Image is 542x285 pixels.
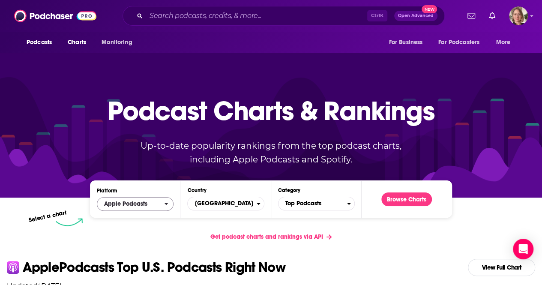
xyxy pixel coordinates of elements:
[210,233,323,240] span: Get podcast charts and rankings via API
[485,9,499,23] a: Show notifications dropdown
[123,6,445,26] div: Search podcasts, credits, & more...
[104,201,147,207] span: Apple Podcasts
[490,34,521,51] button: open menu
[21,34,63,51] button: open menu
[146,9,367,23] input: Search podcasts, credits, & more...
[7,261,19,273] img: apple Icon
[27,36,52,48] span: Podcasts
[496,36,511,48] span: More
[381,192,432,206] button: Browse Charts
[204,226,338,247] a: Get podcast charts and rankings via API
[14,8,96,24] img: Podchaser - Follow, Share and Rate Podcasts
[389,36,422,48] span: For Business
[62,34,91,51] a: Charts
[394,11,437,21] button: Open AdvancedNew
[108,83,434,138] p: Podcast Charts & Rankings
[278,196,347,211] span: Top Podcasts
[438,36,479,48] span: For Podcasters
[97,197,174,211] h2: Platforms
[68,36,86,48] span: Charts
[398,14,434,18] span: Open Advanced
[422,5,437,13] span: New
[124,139,419,166] p: Up-to-date popularity rankings from the top podcast charts, including Apple Podcasts and Spotify.
[96,34,143,51] button: open menu
[28,209,68,224] p: Select a chart
[187,197,264,210] button: Countries
[509,6,528,25] span: Logged in as AriFortierPr
[509,6,528,25] button: Show profile menu
[383,34,433,51] button: open menu
[433,34,492,51] button: open menu
[464,9,479,23] a: Show notifications dropdown
[367,10,387,21] span: Ctrl K
[278,197,355,210] button: Categories
[23,261,285,274] p: Apple Podcasts Top U.S. Podcasts Right Now
[188,196,256,211] span: [GEOGRAPHIC_DATA]
[513,239,533,259] div: Open Intercom Messenger
[97,197,174,211] button: open menu
[102,36,132,48] span: Monitoring
[56,218,83,226] img: select arrow
[509,6,528,25] img: User Profile
[468,259,535,276] a: View Full Chart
